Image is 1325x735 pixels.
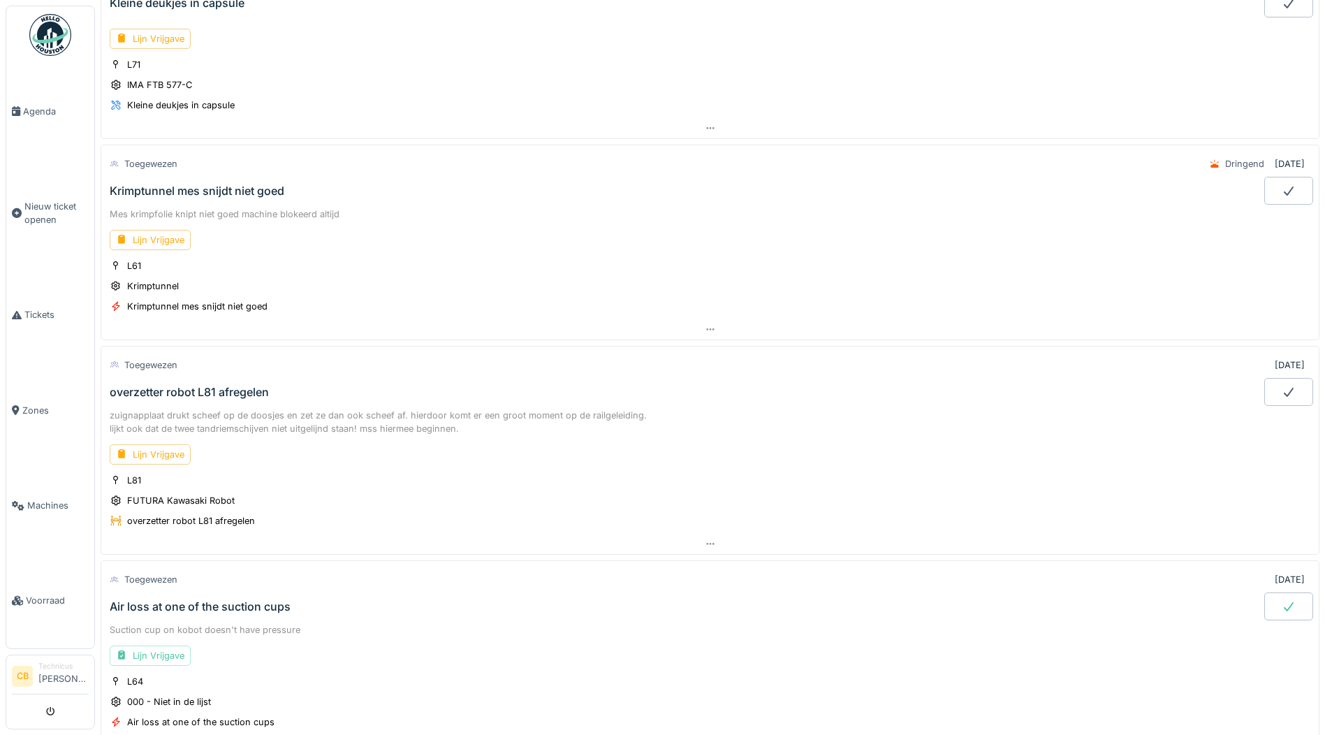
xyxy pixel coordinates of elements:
[12,666,33,687] li: CB
[110,646,191,666] div: Lijn Vrijgave
[127,279,179,293] div: Krimptunnel
[127,675,143,688] div: L64
[110,29,191,49] div: Lijn Vrijgave
[26,594,89,607] span: Voorraad
[6,159,94,268] a: Nieuw ticket openen
[29,14,71,56] img: Badge_color-CXgf-gQk.svg
[6,64,94,159] a: Agenda
[127,99,235,112] div: Kleine deukjes in capsule
[110,386,269,399] div: overzetter robot L81 afregelen
[124,157,177,170] div: Toegewezen
[22,404,89,417] span: Zones
[127,58,140,71] div: L71
[38,661,89,671] div: Technicus
[6,363,94,458] a: Zones
[127,514,255,527] div: overzetter robot L81 afregelen
[6,458,94,553] a: Machines
[24,308,89,321] span: Tickets
[124,358,177,372] div: Toegewezen
[127,715,274,729] div: Air loss at one of the suction cups
[127,695,211,708] div: 000 - Niet in de lijst
[12,661,89,694] a: CB Technicus[PERSON_NAME]
[110,184,284,198] div: Krimptunnel mes snijdt niet goed
[23,105,89,118] span: Agenda
[24,200,89,226] span: Nieuw ticket openen
[127,494,235,507] div: FUTURA Kawasaki Robot
[110,444,191,465] div: Lijn Vrijgave
[110,600,291,613] div: Air loss at one of the suction cups
[124,573,177,586] div: Toegewezen
[27,499,89,512] span: Machines
[110,230,191,250] div: Lijn Vrijgave
[1225,157,1264,170] div: Dringend
[127,474,141,487] div: L81
[127,300,268,313] div: Krimptunnel mes snijdt niet goed
[38,661,89,691] li: [PERSON_NAME]
[6,553,94,648] a: Voorraad
[110,208,1310,221] div: Mes krimpfolie knipt niet goed machine blokeerd altijd
[1275,358,1305,372] div: [DATE]
[127,259,141,272] div: L61
[1275,573,1305,586] div: [DATE]
[127,78,192,92] div: IMA FTB 577-C
[1275,157,1305,170] div: [DATE]
[110,409,1310,435] div: zuignapplaat drukt scheef op de doosjes en zet ze dan ook scheef af. hierdoor komt er een groot m...
[6,268,94,363] a: Tickets
[110,623,1310,636] div: Suction cup on kobot doesn't have pressure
